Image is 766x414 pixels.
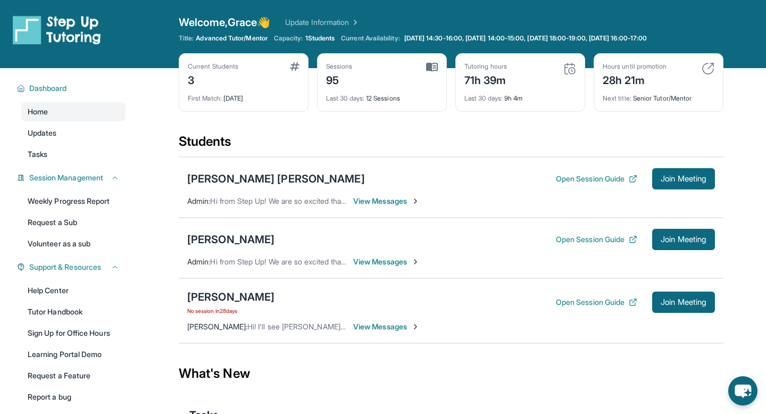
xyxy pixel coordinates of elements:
div: [PERSON_NAME] [PERSON_NAME] [187,171,365,186]
button: Session Management [25,172,119,183]
a: Tasks [21,145,126,164]
a: Update Information [285,17,360,28]
span: Session Management [29,172,103,183]
button: Open Session Guide [556,173,637,184]
div: 28h 21m [603,71,667,88]
a: Weekly Progress Report [21,192,126,211]
div: [PERSON_NAME] [187,289,274,304]
div: 12 Sessions [326,88,438,103]
a: Learning Portal Demo [21,345,126,364]
span: Support & Resources [29,262,101,272]
img: card [290,62,299,71]
span: Home [28,106,48,117]
a: Tutor Handbook [21,302,126,321]
img: card [426,62,438,72]
span: Hi! I'll see [PERSON_NAME] at 6PM [DATE]. Please remind her to bring a chromebook home or borrow ... [247,322,741,331]
img: card [702,62,714,75]
div: 95 [326,71,353,88]
span: Dashboard [29,83,67,94]
span: Tasks [28,149,47,160]
button: Join Meeting [652,229,715,250]
a: Help Center [21,281,126,300]
div: 71h 39m [464,71,507,88]
span: No session in 28 days [187,307,274,315]
button: Join Meeting [652,168,715,189]
button: Dashboard [25,83,119,94]
span: Admin : [187,257,210,266]
span: Join Meeting [661,176,706,182]
img: Chevron-Right [411,258,420,266]
div: What's New [179,350,723,397]
a: Updates [21,123,126,143]
span: First Match : [188,94,222,102]
span: Last 30 days : [326,94,364,102]
a: Home [21,102,126,121]
img: Chevron-Right [411,322,420,331]
div: [PERSON_NAME] [187,232,274,247]
span: View Messages [353,196,420,206]
span: View Messages [353,256,420,267]
div: Senior Tutor/Mentor [603,88,714,103]
img: Chevron Right [349,17,360,28]
button: chat-button [728,376,757,405]
div: Sessions [326,62,353,71]
span: Capacity: [274,34,303,43]
a: Request a Feature [21,366,126,385]
span: [PERSON_NAME] : [187,322,247,331]
span: Updates [28,128,57,138]
span: Advanced Tutor/Mentor [196,34,267,43]
a: Sign Up for Office Hours [21,324,126,343]
span: Admin : [187,196,210,205]
span: 1 Students [305,34,335,43]
div: Students [179,133,723,156]
div: Tutoring hours [464,62,507,71]
a: Volunteer as a sub [21,234,126,253]
span: Title: [179,34,194,43]
span: Welcome, Grace 👋 [179,15,270,30]
div: 9h 4m [464,88,576,103]
a: [DATE] 14:30-16:00, [DATE] 14:00-15:00, [DATE] 18:00-19:00, [DATE] 16:00-17:00 [402,34,649,43]
button: Open Session Guide [556,297,637,308]
span: View Messages [353,321,420,332]
span: Current Availability: [341,34,399,43]
button: Open Session Guide [556,234,637,245]
span: [DATE] 14:30-16:00, [DATE] 14:00-15:00, [DATE] 18:00-19:00, [DATE] 16:00-17:00 [404,34,647,43]
img: logo [13,15,101,45]
div: Current Students [188,62,238,71]
span: Next title : [603,94,631,102]
div: Hours until promotion [603,62,667,71]
div: [DATE] [188,88,299,103]
a: Report a bug [21,387,126,407]
img: card [563,62,576,75]
span: Last 30 days : [464,94,503,102]
button: Join Meeting [652,292,715,313]
div: 3 [188,71,238,88]
span: Join Meeting [661,236,706,243]
img: Chevron-Right [411,197,420,205]
button: Support & Resources [25,262,119,272]
span: Join Meeting [661,299,706,305]
a: Request a Sub [21,213,126,232]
